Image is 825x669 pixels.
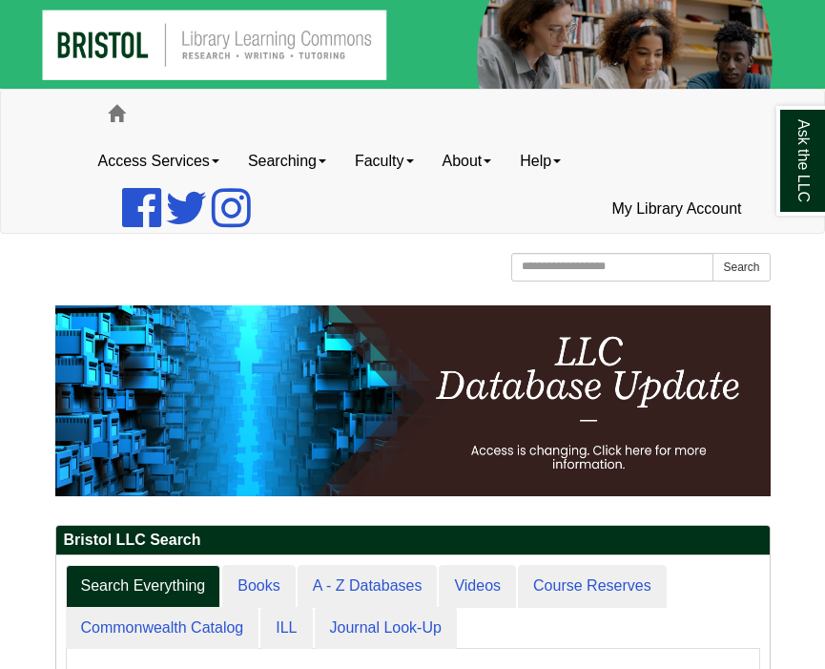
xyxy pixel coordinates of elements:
h2: Bristol LLC Search [56,526,770,555]
a: Commonwealth Catalog [66,607,259,650]
a: Videos [439,565,516,608]
a: Access Services [84,137,234,185]
a: ILL [260,607,312,650]
a: Searching [234,137,340,185]
a: About [428,137,506,185]
a: Books [222,565,295,608]
a: Search Everything [66,565,221,608]
a: Help [505,137,575,185]
a: Faculty [340,137,428,185]
a: My Library Account [597,185,755,233]
button: Search [712,253,770,282]
a: Journal Look-Up [315,607,457,650]
a: Course Reserves [518,565,667,608]
img: HTML tutorial [55,305,771,496]
a: A - Z Databases [298,565,438,608]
